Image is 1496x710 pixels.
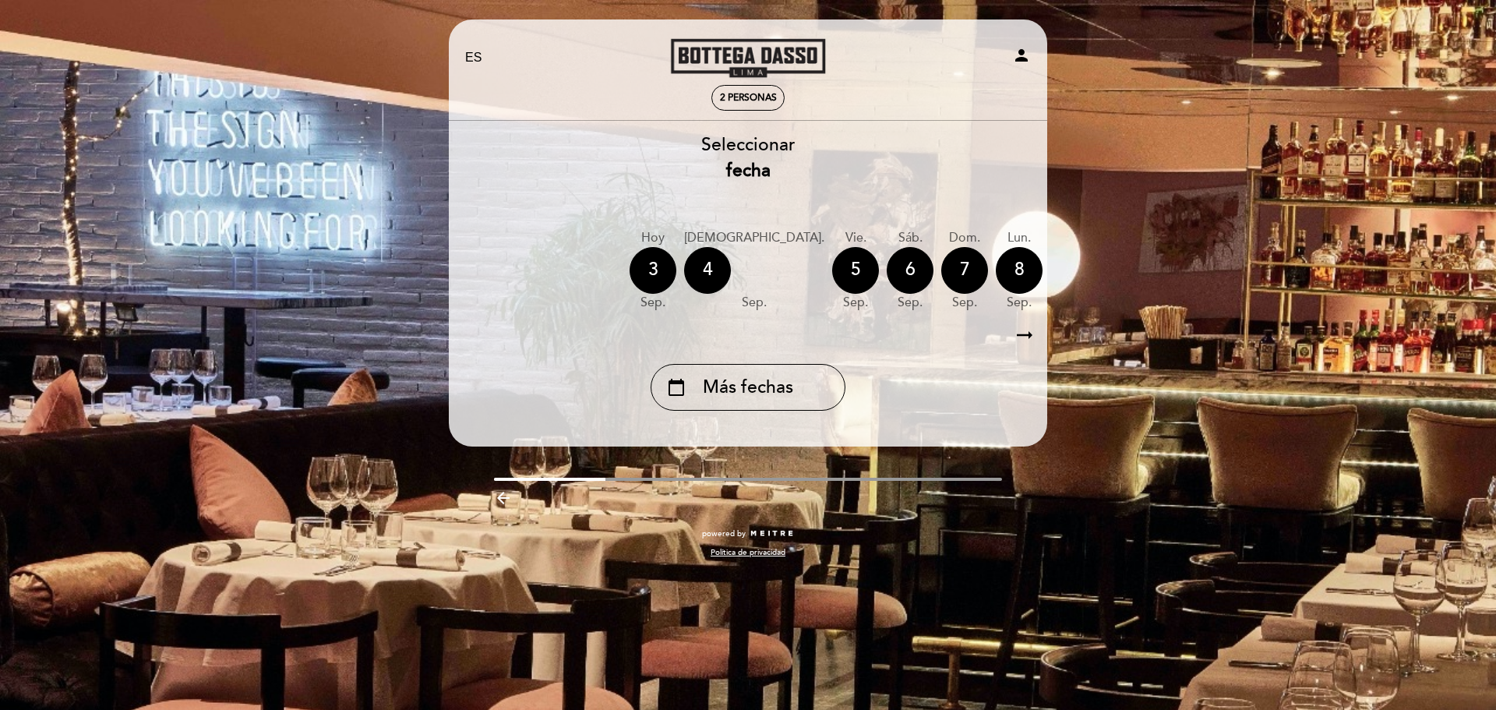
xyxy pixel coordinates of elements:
[630,294,676,312] div: sep.
[702,528,794,539] a: powered by
[684,294,824,312] div: sep.
[1012,46,1031,70] button: person
[832,229,879,247] div: vie.
[1013,319,1036,352] i: arrow_right_alt
[667,374,686,401] i: calendar_today
[832,247,879,294] div: 5
[711,547,785,558] a: Política de privacidad
[941,247,988,294] div: 7
[887,247,933,294] div: 6
[494,489,513,507] i: arrow_backward
[941,294,988,312] div: sep.
[684,247,731,294] div: 4
[630,229,676,247] div: Hoy
[448,132,1048,184] div: Seleccionar
[630,247,676,294] div: 3
[1012,46,1031,65] i: person
[887,229,933,247] div: sáb.
[941,229,988,247] div: dom.
[996,294,1043,312] div: sep.
[720,92,777,104] span: 2 personas
[996,229,1043,247] div: lun.
[703,375,793,401] span: Más fechas
[996,247,1043,294] div: 8
[684,229,824,247] div: [DEMOGRAPHIC_DATA].
[702,528,746,539] span: powered by
[750,530,794,538] img: MEITRE
[832,294,879,312] div: sep.
[651,37,845,79] a: Bottega Dasso
[726,160,771,182] b: fecha
[887,294,933,312] div: sep.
